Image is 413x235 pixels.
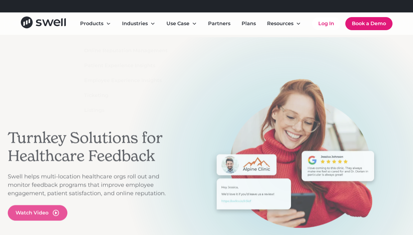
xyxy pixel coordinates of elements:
[203,17,235,30] a: Partners
[84,47,168,54] div: Online Reputation Management
[75,17,116,30] div: Products
[84,107,104,114] div: Listings
[84,92,108,99] div: Ticketing
[84,77,162,84] div: Employee Experience Insights
[21,16,66,30] a: home
[75,41,179,120] nav: Products
[80,61,174,71] a: Patient Experience Insights
[161,17,202,30] div: Use Case
[80,76,174,85] a: Employee Experience Insights
[80,46,174,56] a: Online Reputation Management
[267,20,293,27] div: Resources
[237,17,261,30] a: Plans
[8,172,175,197] p: Swell helps multi-location healthcare orgs roll out and monitor feedback programs that improve em...
[312,17,340,30] a: Log In
[345,17,393,30] a: Book a Demo
[16,209,48,216] div: Watch Video
[84,62,155,69] div: Patient Experience Insights
[262,17,306,30] div: Resources
[8,205,67,220] a: open lightbox
[8,129,175,165] h2: Turnkey Solutions for Healthcare Feedback
[122,20,148,27] div: Industries
[80,20,103,27] div: Products
[117,17,160,30] div: Industries
[80,90,174,100] a: Ticketing
[166,20,189,27] div: Use Case
[80,105,174,115] a: Listings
